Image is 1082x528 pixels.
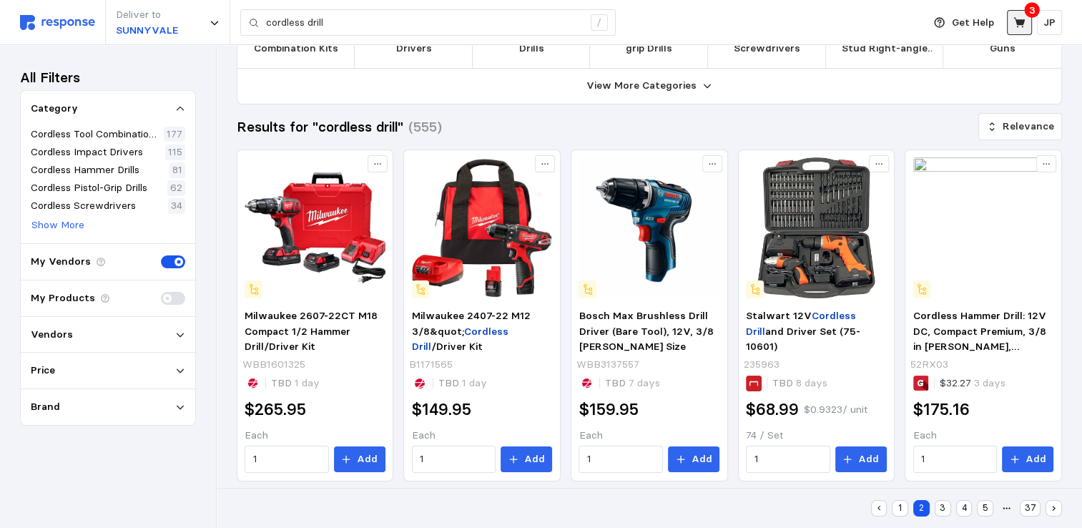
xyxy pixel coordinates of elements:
p: Brand [31,399,60,415]
p: Cordless Hammer Drills [31,162,139,178]
img: 52RX03_AS01 [913,157,1054,298]
p: 177 [167,127,182,142]
p: $0.9323 / unit [804,402,867,418]
button: Add [835,446,887,472]
span: 3 days [971,376,1005,389]
p: WBB1601325 [242,357,305,373]
p: Add [858,451,879,467]
p: JP [1043,15,1056,31]
p: 74 / Set [746,428,887,444]
p: Add [357,451,378,467]
p: Add [692,451,712,467]
h2: $175.16 [913,399,970,421]
p: 3 [1029,2,1036,18]
h3: (555) [408,117,442,137]
p: Cordless Screwdrivers [31,198,136,214]
h3: Results for "cordless drill" [237,117,403,137]
button: 4 [956,500,973,517]
p: TBD [271,376,320,391]
input: Qty [253,446,321,472]
mark: Cordless Drill [746,309,856,338]
p: Category [31,101,78,117]
p: 81 [172,162,182,178]
img: 2607-22CT_Kit.webp [245,157,385,298]
button: 3 [935,500,951,517]
input: Qty [587,446,655,472]
input: Qty [921,446,989,472]
p: Vendors [31,327,73,343]
p: Cordless Tool Combination Kits [31,127,161,142]
img: m000758592_sc7 [746,157,887,298]
span: 1 day [459,376,487,389]
span: Bosch Max Brushless Drill Driver (Bare Tool), 12V, 3/8 [PERSON_NAME] Size [579,309,713,353]
p: Each [579,428,719,444]
input: Qty [754,446,822,472]
p: Get Help [952,15,994,31]
p: 52RX03 [910,357,948,373]
button: Show More [31,217,85,234]
p: TBD [438,376,487,391]
p: Each [412,428,553,444]
button: Relevance [978,113,1062,140]
p: Relevance [1003,119,1054,135]
img: RMT_GSR12V-300N-1.webp [579,157,719,298]
img: svg%3e [20,15,95,30]
span: and Driver Set (75-10601) [746,325,860,353]
span: /Driver Kit [431,340,483,353]
span: Stalwart 12V [746,309,812,322]
p: 34 [171,198,182,214]
p: B1171565 [409,357,453,373]
button: 5 [977,500,993,517]
p: 115 [168,145,182,160]
p: SUNNYVALE [116,23,178,39]
p: Add [1026,451,1046,467]
button: Add [501,446,552,472]
p: Price [31,363,55,378]
button: Get Help [925,9,1003,36]
p: Add [524,451,545,467]
h3: All Filters [20,68,80,87]
input: Search for a product name or SKU [266,10,583,36]
span: Milwaukee 2407-22 M12 3/8&quot; [412,309,531,338]
p: My Vendors [31,254,91,270]
h2: $265.95 [245,399,306,421]
p: Each [245,428,385,444]
p: 62 [170,180,182,196]
h2: $68.99 [746,399,799,421]
button: 1 [892,500,908,517]
p: TBD [772,376,827,391]
button: 2 [913,500,930,517]
p: TBD [605,376,660,391]
button: Add [668,446,719,472]
input: Qty [420,446,488,472]
p: View More Categories [586,78,697,94]
p: Cordless Pistol-Grip Drills [31,180,147,196]
p: Deliver to [116,7,178,23]
img: MLW_2407-22.webp [412,157,553,298]
button: 37 [1020,500,1041,517]
p: 235963 [744,357,779,373]
div: / [591,14,608,31]
p: My Products [31,290,95,306]
button: JP [1037,10,1062,35]
button: Add [334,446,385,472]
span: 8 days [793,376,827,389]
p: $32.27 [940,376,1005,391]
p: Cordless Impact Drivers [31,145,143,160]
button: Add [1002,446,1053,472]
span: Cordless Hammer Drill: 12V DC, Compact Premium, 3/8 in [PERSON_NAME], Keyless, (1) Bare Tool, 2 [913,309,1046,368]
p: Show More [31,217,84,233]
span: 7 days [626,376,660,389]
p: Each [913,428,1054,444]
h2: $149.95 [412,399,471,421]
p: WBB3137557 [576,357,639,373]
h2: $159.95 [579,399,638,421]
span: 1 day [292,376,320,389]
span: Milwaukee 2607-22CT M18 Compact 1/2 Hammer Drill/Driver Kit [245,309,378,353]
button: View More Categories [237,69,1061,104]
